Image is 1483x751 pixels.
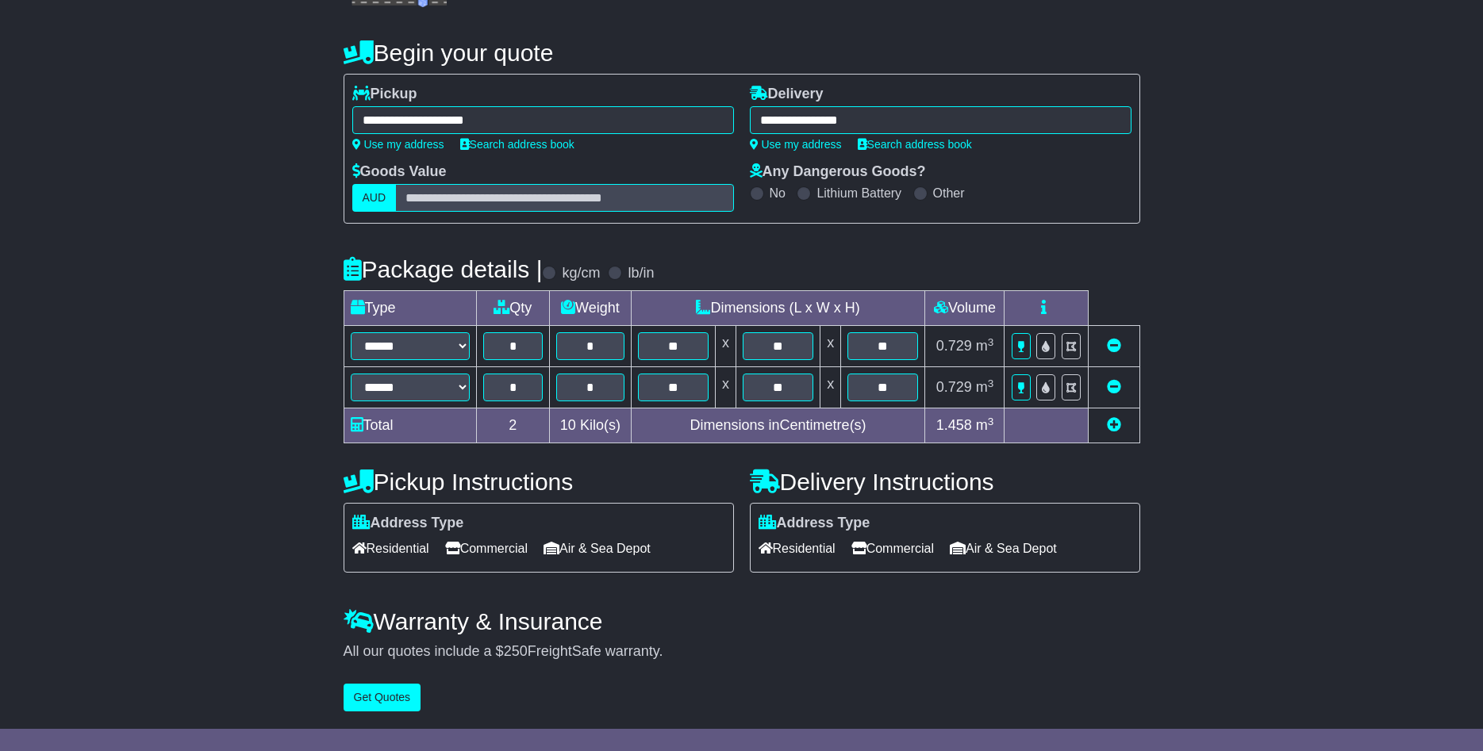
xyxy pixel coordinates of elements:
sup: 3 [988,416,994,427]
td: 2 [476,408,550,443]
label: AUD [352,184,397,212]
label: Lithium Battery [816,186,901,201]
span: 0.729 [936,338,972,354]
span: Residential [759,536,836,561]
label: Other [933,186,965,201]
h4: Package details | [344,256,543,282]
label: Delivery [750,86,824,103]
td: x [715,326,736,367]
td: Kilo(s) [550,408,632,443]
span: m [976,417,994,433]
td: Total [344,408,476,443]
span: 1.458 [936,417,972,433]
a: Remove this item [1107,379,1121,395]
td: Volume [925,291,1005,326]
td: Dimensions (L x W x H) [631,291,925,326]
sup: 3 [988,377,994,389]
button: Get Quotes [344,684,421,711]
h4: Warranty & Insurance [344,608,1140,634]
td: x [820,326,841,367]
a: Use my address [750,138,842,151]
span: 250 [504,643,528,659]
div: All our quotes include a $ FreightSafe warranty. [344,643,1140,661]
label: kg/cm [562,265,600,282]
label: Goods Value [352,163,447,181]
sup: 3 [988,336,994,348]
label: Address Type [759,515,870,532]
a: Remove this item [1107,338,1121,354]
span: m [976,338,994,354]
label: Address Type [352,515,464,532]
td: Weight [550,291,632,326]
label: Pickup [352,86,417,103]
td: Dimensions in Centimetre(s) [631,408,925,443]
label: No [770,186,786,201]
td: x [715,367,736,408]
a: Search address book [858,138,972,151]
td: Type [344,291,476,326]
span: Commercial [851,536,934,561]
h4: Pickup Instructions [344,469,734,495]
label: lb/in [628,265,654,282]
span: Air & Sea Depot [950,536,1057,561]
label: Any Dangerous Goods? [750,163,926,181]
span: m [976,379,994,395]
span: 0.729 [936,379,972,395]
span: Commercial [445,536,528,561]
h4: Delivery Instructions [750,469,1140,495]
td: Qty [476,291,550,326]
h4: Begin your quote [344,40,1140,66]
a: Add new item [1107,417,1121,433]
span: Residential [352,536,429,561]
td: x [820,367,841,408]
a: Use my address [352,138,444,151]
span: 10 [560,417,576,433]
a: Search address book [460,138,574,151]
span: Air & Sea Depot [544,536,651,561]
